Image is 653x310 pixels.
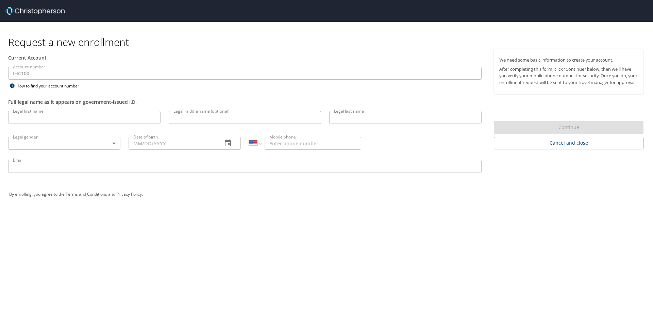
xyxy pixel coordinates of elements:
[8,98,482,105] div: Full legal name as it appears on government-issued I.D.
[129,137,217,150] input: MM/DD/YYYY
[499,139,638,147] span: Cancel and close
[499,57,638,63] p: We need some basic information to create your account.
[8,137,120,150] div: ​
[499,66,638,86] p: After completing this form, click "Continue" below, then we'll have you verify your mobile phone ...
[265,137,361,150] input: Enter phone number
[8,35,649,49] h1: Request a new enrollment
[8,82,93,90] div: How to find your account number
[5,7,65,15] img: cbt logo
[8,54,482,61] div: Current Account
[9,186,644,203] div: By enrolling, you agree to the and .
[66,191,107,197] a: Terms and Conditions
[494,137,643,149] button: Cancel and close
[116,191,142,197] a: Privacy Policy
